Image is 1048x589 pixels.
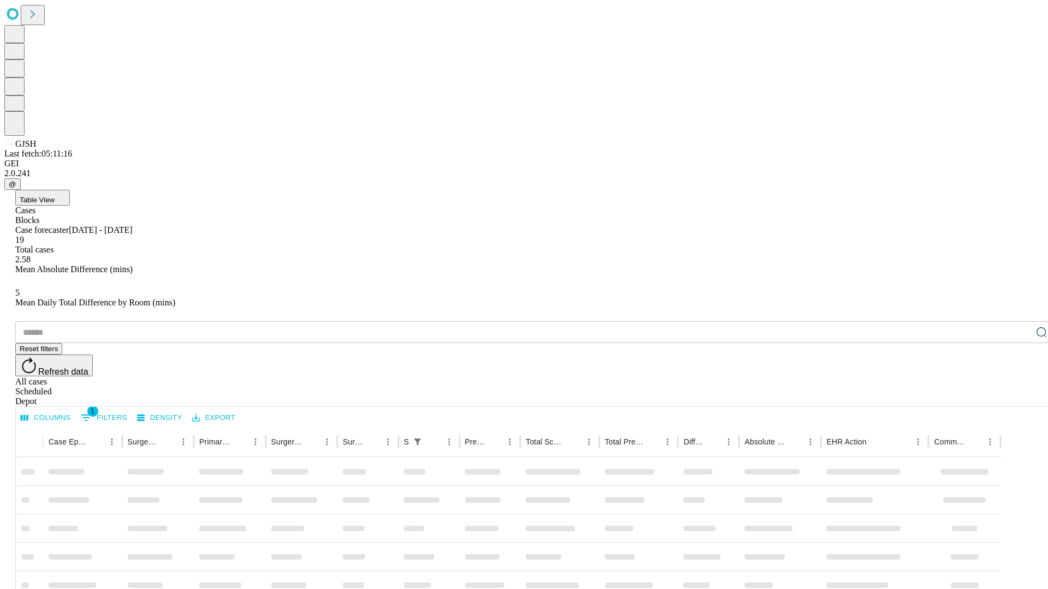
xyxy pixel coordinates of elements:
button: Sort [426,434,442,449]
button: Sort [645,434,660,449]
button: Sort [233,434,248,449]
div: 2.0.241 [4,169,1044,178]
span: 1 [87,406,98,417]
span: Mean Daily Total Difference by Room (mins) [15,298,175,307]
span: GJSH [15,139,36,148]
div: Surgery Date [343,437,364,446]
button: @ [4,178,21,190]
div: Predicted In Room Duration [465,437,486,446]
button: Menu [982,434,998,449]
span: Total cases [15,245,53,254]
span: Refresh data [38,367,88,376]
button: Menu [910,434,926,449]
button: Menu [380,434,396,449]
button: Sort [365,434,380,449]
button: Menu [581,434,597,449]
button: Sort [706,434,721,449]
button: Sort [788,434,803,449]
div: Absolute Difference [745,437,787,446]
div: Surgeon Name [128,437,159,446]
span: Mean Absolute Difference (mins) [15,265,133,274]
button: Menu [248,434,263,449]
div: Total Scheduled Duration [526,437,565,446]
div: Primary Service [199,437,231,446]
button: Table View [15,190,70,206]
div: Difference [683,437,705,446]
span: 19 [15,235,24,244]
button: Menu [442,434,457,449]
button: Menu [104,434,120,449]
div: Scheduled In Room Duration [404,437,409,446]
button: Menu [803,434,818,449]
div: Total Predicted Duration [605,437,644,446]
span: Case forecaster [15,225,69,235]
div: EHR Action [826,437,866,446]
button: Sort [89,434,104,449]
button: Sort [304,434,319,449]
span: Table View [20,196,55,204]
button: Select columns [18,410,74,426]
button: Menu [176,434,191,449]
span: 2.58 [15,255,31,264]
button: Reset filters [15,343,62,354]
button: Sort [967,434,982,449]
button: Menu [721,434,736,449]
div: Case Epic Id [49,437,88,446]
button: Export [189,410,238,426]
button: Show filters [410,434,425,449]
button: Menu [660,434,675,449]
span: Last fetch: 05:11:16 [4,149,72,158]
div: Comments [934,437,966,446]
span: 5 [15,288,20,297]
button: Density [134,410,185,426]
span: [DATE] - [DATE] [69,225,132,235]
button: Refresh data [15,354,93,376]
div: GEI [4,159,1044,169]
button: Sort [487,434,502,449]
button: Menu [502,434,517,449]
button: Sort [566,434,581,449]
button: Show filters [78,409,130,426]
span: @ [9,180,16,188]
div: Surgery Name [271,437,303,446]
button: Menu [319,434,335,449]
span: Reset filters [20,345,58,353]
div: 1 active filter [410,434,425,449]
button: Sort [867,434,883,449]
button: Sort [160,434,176,449]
